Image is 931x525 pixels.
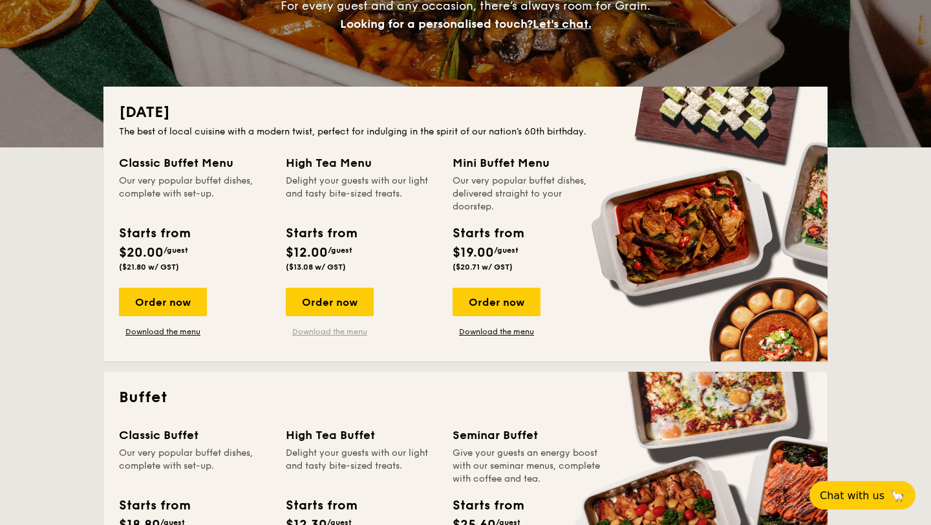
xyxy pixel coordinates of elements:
div: Starts from [119,224,189,243]
button: Chat with us🦙 [809,481,915,509]
span: ($13.08 w/ GST) [286,262,346,272]
div: Order now [453,288,540,316]
span: ($21.80 w/ GST) [119,262,179,272]
span: $12.00 [286,245,328,261]
div: The best of local cuisine with a modern twist, perfect for indulging in the spirit of our nation’... [119,125,812,138]
span: Let's chat. [533,17,592,31]
span: 🦙 [890,488,905,503]
div: Starts from [453,224,523,243]
span: $19.00 [453,245,494,261]
div: Starts from [286,496,356,515]
div: Order now [119,288,207,316]
div: Our very popular buffet dishes, delivered straight to your doorstep. [453,175,604,213]
div: Delight your guests with our light and tasty bite-sized treats. [286,447,437,486]
div: Mini Buffet Menu [453,154,604,172]
div: Order now [286,288,374,316]
div: Classic Buffet [119,426,270,444]
span: ($20.71 w/ GST) [453,262,513,272]
div: Starts from [453,496,523,515]
div: High Tea Buffet [286,426,437,444]
div: Seminar Buffet [453,426,604,444]
div: Starts from [119,496,189,515]
h2: [DATE] [119,102,812,123]
div: High Tea Menu [286,154,437,172]
span: /guest [164,246,188,255]
span: Chat with us [820,489,884,502]
div: Our very popular buffet dishes, complete with set-up. [119,447,270,486]
a: Download the menu [286,327,374,337]
a: Download the menu [453,327,540,337]
div: Our very popular buffet dishes, complete with set-up. [119,175,270,213]
h2: Buffet [119,387,812,408]
span: Looking for a personalised touch? [340,17,533,31]
a: Download the menu [119,327,207,337]
div: Give your guests an energy boost with our seminar menus, complete with coffee and tea. [453,447,604,486]
span: /guest [494,246,519,255]
div: Starts from [286,224,356,243]
span: /guest [328,246,352,255]
span: $20.00 [119,245,164,261]
div: Classic Buffet Menu [119,154,270,172]
div: Delight your guests with our light and tasty bite-sized treats. [286,175,437,213]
